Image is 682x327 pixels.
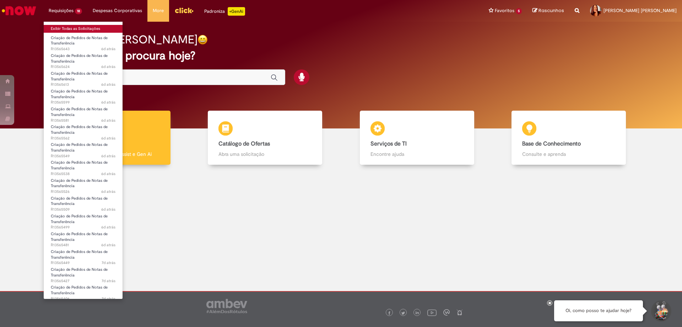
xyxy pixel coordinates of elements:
span: 7d atrás [102,260,115,265]
span: 6d atrás [101,82,115,87]
p: Consulte e aprenda [522,151,615,158]
p: Encontre ajuda [370,151,464,158]
span: Criação de Pedidos de Notas de Transferência [51,53,108,64]
a: Aberto R13565499 : Criação de Pedidos de Notas de Transferência [44,212,123,228]
a: Aberto R13565643 : Criação de Pedidos de Notas de Transferência [44,34,123,49]
img: logo_footer_facebook.png [388,311,391,315]
time: 25/09/2025 09:52:25 [101,171,115,176]
a: Aberto R13565562 : Criação de Pedidos de Notas de Transferência [44,123,123,138]
div: Oi, como posso te ajudar hoje? [554,300,643,321]
span: Criação de Pedidos de Notas de Transferência [51,249,108,260]
a: Aberto R13565538 : Criação de Pedidos de Notas de Transferência [44,159,123,174]
a: Exibir Todas as Solicitações [44,25,123,33]
b: Catálogo de Ofertas [218,140,270,147]
span: 7d atrás [102,278,115,284]
span: 6d atrás [101,136,115,141]
span: R13565599 [51,100,115,105]
time: 25/09/2025 09:48:28 [101,207,115,212]
img: logo_footer_linkedin.png [416,311,419,315]
b: Serviços de TI [370,140,407,147]
span: 6d atrás [101,242,115,248]
a: Catálogo de Ofertas Abra uma solicitação [189,111,341,165]
span: R13565643 [51,46,115,52]
a: Aberto R13565599 : Criação de Pedidos de Notas de Transferência [44,88,123,103]
img: happy-face.png [197,35,208,45]
span: Criação de Pedidos de Notas de Transferência [51,160,108,171]
span: R13565624 [51,64,115,70]
img: logo_footer_workplace.png [443,309,450,316]
span: 6d atrás [101,225,115,230]
span: R13565406 [51,296,115,302]
span: Favoritos [495,7,514,14]
span: Criação de Pedidos de Notas de Transferência [51,178,108,189]
span: 6d atrás [101,153,115,159]
time: 25/09/2025 10:07:51 [101,64,115,69]
span: Criação de Pedidos de Notas de Transferência [51,267,108,278]
span: R13565581 [51,118,115,123]
span: R13565562 [51,136,115,141]
span: 6d atrás [101,171,115,176]
span: Criação de Pedidos de Notas de Transferência [51,35,108,46]
a: Tirar dúvidas Tirar dúvidas com Lupi Assist e Gen Ai [37,111,189,165]
span: R13565549 [51,153,115,159]
span: 6d atrás [101,64,115,69]
span: Requisições [49,7,74,14]
span: 5 [516,8,522,14]
time: 25/09/2025 09:50:26 [101,189,115,194]
a: Aberto R13565613 : Criação de Pedidos de Notas de Transferência [44,70,123,85]
span: R13565538 [51,171,115,177]
a: Aberto R13565509 : Criação de Pedidos de Notas de Transferência [44,195,123,210]
span: Criação de Pedidos de Notas de Transferência [51,213,108,225]
span: Despesas Corporativas [93,7,142,14]
a: Aberto R13565581 : Criação de Pedidos de Notas de Transferência [44,105,123,121]
span: 7d atrás [102,296,115,301]
time: 25/09/2025 09:57:18 [101,136,115,141]
span: [PERSON_NAME] [PERSON_NAME] [603,7,677,14]
span: 6d atrás [101,118,115,123]
time: 25/09/2025 09:55:11 [101,153,115,159]
span: Criação de Pedidos de Notas de Transferência [51,196,108,207]
span: Criação de Pedidos de Notas de Transferência [51,142,108,153]
span: Rascunhos [538,7,564,14]
span: Criação de Pedidos de Notas de Transferência [51,71,108,82]
a: Aberto R13565481 : Criação de Pedidos de Notas de Transferência [44,230,123,246]
span: 6d atrás [101,189,115,194]
h2: Bom dia, [PERSON_NAME] [61,33,197,46]
span: More [153,7,164,14]
time: 25/09/2025 09:33:35 [102,278,115,284]
span: Criação de Pedidos de Notas de Transferência [51,285,108,296]
a: Base de Conhecimento Consulte e aprenda [493,111,645,165]
span: R13565526 [51,189,115,195]
a: Serviços de TI Encontre ajuda [341,111,493,165]
span: R13565449 [51,260,115,266]
h2: O que você procura hoje? [61,49,621,62]
time: 25/09/2025 09:28:44 [102,296,115,301]
a: Rascunhos [532,7,564,14]
a: Aberto R13565449 : Criação de Pedidos de Notas de Transferência [44,248,123,263]
span: Criação de Pedidos de Notas de Transferência [51,231,108,242]
div: Padroniza [204,7,245,16]
time: 25/09/2025 10:11:04 [101,46,115,52]
span: Criação de Pedidos de Notas de Transferência [51,89,108,100]
p: Abra uma solicitação [218,151,312,158]
button: Iniciar Conversa de Suporte [650,300,671,322]
span: Criação de Pedidos de Notas de Transferência [51,124,108,135]
img: logo_footer_twitter.png [401,311,405,315]
a: Aberto R13565427 : Criação de Pedidos de Notas de Transferência [44,266,123,281]
a: Aberto R13565624 : Criação de Pedidos de Notas de Transferência [44,52,123,67]
img: logo_footer_ambev_rotulo_gray.png [206,299,247,313]
span: R13565613 [51,82,115,88]
a: Aberto R13565549 : Criação de Pedidos de Notas de Transferência [44,141,123,156]
b: Base de Conhecimento [522,140,581,147]
span: R13565499 [51,225,115,230]
a: Aberto R13565406 : Criação de Pedidos de Notas de Transferência [44,284,123,299]
time: 25/09/2025 10:01:55 [101,118,115,123]
ul: Requisições [43,21,123,299]
time: 25/09/2025 09:46:13 [101,225,115,230]
p: +GenAi [228,7,245,16]
img: ServiceNow [1,4,37,18]
img: logo_footer_youtube.png [427,308,437,317]
time: 25/09/2025 09:37:18 [102,260,115,265]
time: 25/09/2025 10:03:56 [101,100,115,105]
time: 25/09/2025 10:06:02 [101,82,115,87]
